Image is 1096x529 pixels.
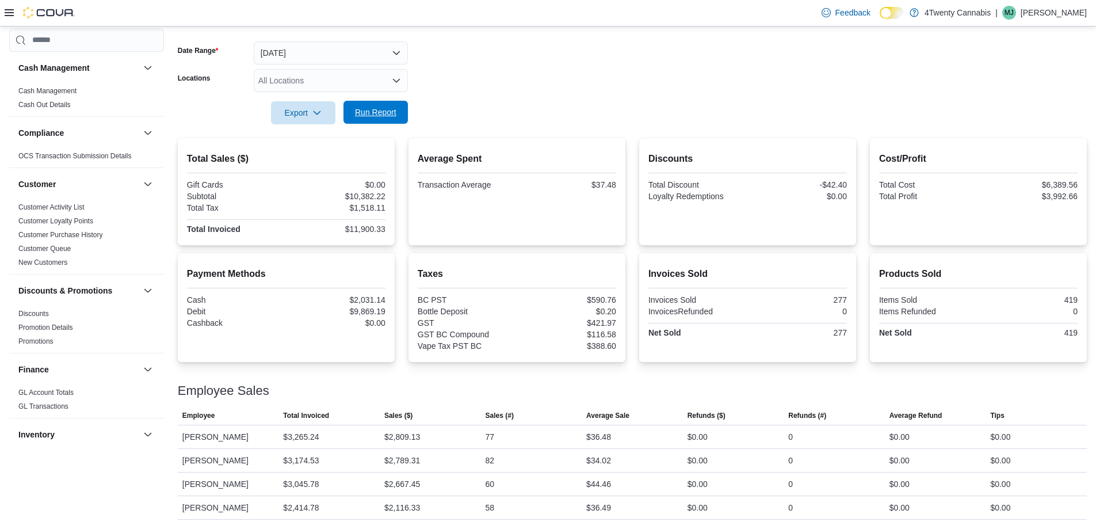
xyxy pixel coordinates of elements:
div: Discounts & Promotions [9,307,164,353]
strong: Net Sold [879,328,912,337]
span: Customer Purchase History [18,230,103,239]
div: $11,900.33 [288,224,385,234]
button: [DATE] [254,41,408,64]
span: Tips [990,411,1004,420]
a: Promotions [18,337,54,345]
input: Dark Mode [880,7,904,19]
span: Average Sale [586,411,629,420]
div: [PERSON_NAME] [178,449,279,472]
div: Total Cost [879,180,976,189]
div: $0.00 [288,318,385,328]
div: Items Sold [879,295,976,305]
span: MJ [1005,6,1014,20]
button: Compliance [141,126,155,140]
a: Customer Queue [18,245,71,253]
div: $10,382.22 [288,192,385,201]
div: $2,809.13 [384,430,420,444]
div: 277 [750,295,847,305]
div: 419 [980,295,1078,305]
h3: Discounts & Promotions [18,285,112,296]
div: $0.00 [688,454,708,467]
h2: Average Spent [418,152,616,166]
span: Cash Out Details [18,100,71,109]
a: Customer Purchase History [18,231,103,239]
button: Cash Management [18,62,139,74]
div: Transaction Average [418,180,515,189]
div: 419 [980,328,1078,337]
div: GST BC Compound [418,330,515,339]
div: $0.00 [688,430,708,444]
div: $3,265.24 [283,430,319,444]
div: $3,992.66 [980,192,1078,201]
div: $0.00 [990,477,1010,491]
div: $116.58 [519,330,616,339]
div: $1,518.11 [288,203,385,212]
span: Feedback [835,7,870,18]
a: Cash Management [18,87,77,95]
div: $0.00 [990,454,1010,467]
div: 0 [788,501,793,515]
div: $388.60 [519,341,616,351]
div: Total Profit [879,192,976,201]
div: InvoicesRefunded [648,307,746,316]
p: 4Twenty Cannabis [925,6,991,20]
label: Date Range [178,46,219,55]
h2: Products Sold [879,267,1078,281]
div: 0 [788,454,793,467]
h2: Invoices Sold [648,267,847,281]
div: $0.00 [889,454,910,467]
h3: Employee Sales [178,384,269,398]
div: $9,869.19 [288,307,385,316]
div: $421.97 [519,318,616,328]
div: Invoices Sold [648,295,746,305]
span: Customer Loyalty Points [18,216,93,226]
h2: Total Sales ($) [187,152,385,166]
div: $2,414.78 [283,501,319,515]
div: $590.76 [519,295,616,305]
span: Cash Management [18,86,77,96]
div: $44.46 [586,477,611,491]
div: $36.48 [586,430,611,444]
div: $34.02 [586,454,611,467]
img: Cova [23,7,75,18]
div: $0.00 [688,501,708,515]
div: [PERSON_NAME] [178,473,279,496]
a: Promotion Details [18,324,73,332]
button: Cash Management [141,61,155,75]
span: Refunds (#) [788,411,826,420]
h3: Cash Management [18,62,90,74]
a: Cash Out Details [18,101,71,109]
div: 77 [486,430,495,444]
button: Discounts & Promotions [141,284,155,298]
span: Export [278,101,329,124]
span: Promotions [18,337,54,346]
div: $0.00 [288,180,385,189]
a: OCS Transaction Submission Details [18,152,132,160]
div: $0.00 [889,430,910,444]
button: Export [271,101,335,124]
span: GL Transactions [18,402,68,411]
div: $0.00 [750,192,847,201]
span: Average Refund [889,411,942,420]
div: Vape Tax PST BC [418,341,515,351]
a: Feedback [817,1,875,24]
div: Cash Management [9,84,164,116]
div: Gift Cards [187,180,284,189]
div: Finance [9,386,164,418]
button: Finance [18,364,139,375]
h3: Compliance [18,127,64,139]
div: Cashback [187,318,284,328]
div: $0.00 [889,477,910,491]
span: GL Account Totals [18,388,74,397]
div: Mason John [1002,6,1016,20]
div: 0 [788,430,793,444]
button: Discounts & Promotions [18,285,139,296]
div: $2,031.14 [288,295,385,305]
div: $3,045.78 [283,477,319,491]
div: $2,116.33 [384,501,420,515]
div: Total Tax [187,203,284,212]
div: Bottle Deposit [418,307,515,316]
span: Discounts [18,309,49,318]
div: Customer [9,200,164,274]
